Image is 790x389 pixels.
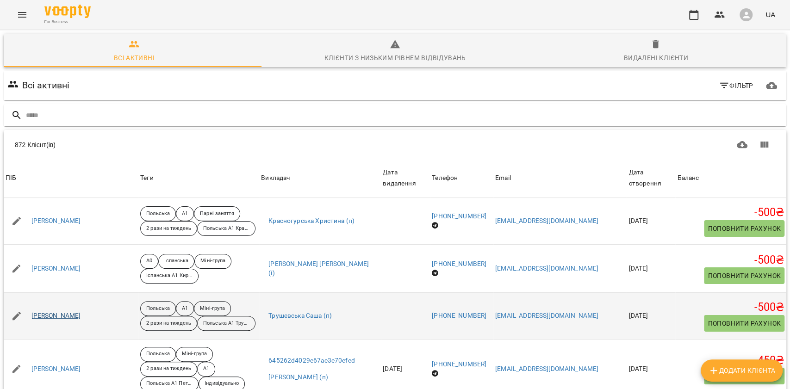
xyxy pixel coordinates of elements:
span: Фільтр [719,80,753,91]
div: Польська [140,347,176,362]
p: Польська А1 Трушевська - групові [203,320,249,327]
div: Викладач [261,173,290,184]
button: Фільтр [715,77,757,94]
p: 2 рази на тиждень [146,225,191,233]
div: Телефон [432,173,458,184]
button: Menu [11,4,33,26]
span: Баланс [677,173,784,184]
span: Поповнити рахунок [708,318,781,329]
p: Міні-група [200,305,225,313]
a: [PHONE_NUMBER] [432,260,486,267]
a: [EMAIL_ADDRESS][DOMAIN_NAME] [495,312,598,319]
div: Sort [432,173,458,184]
a: Трушевська Саша (п) [268,311,332,321]
div: Міні-група [194,254,231,269]
button: Додати клієнта [701,359,783,382]
div: Клієнти з низьким рівнем відвідувань [324,52,466,63]
div: Email [495,173,511,184]
button: Поповнити рахунок [704,220,784,237]
button: Поповнити рахунок [704,267,784,284]
p: Парні заняття [200,210,234,218]
div: Іспанська А1 Киречук - група [140,269,199,284]
p: A1 [182,305,188,313]
div: Польська А1 Трушевська - групові [197,316,255,331]
h6: Всі активні [22,78,70,93]
div: Sort [6,173,16,184]
a: [EMAIL_ADDRESS][DOMAIN_NAME] [495,265,598,272]
h5: -500 ₴ [677,205,784,220]
a: [EMAIL_ADDRESS][DOMAIN_NAME] [495,365,598,372]
p: A0 [146,257,152,265]
div: Польська [140,301,176,316]
p: А1 [182,210,188,218]
div: Міні-група [194,301,231,316]
p: Індивідуально [205,380,239,388]
span: Поповнити рахунок [708,270,781,281]
div: А1 [197,362,215,377]
p: А1 [203,365,209,373]
span: Телефон [432,173,491,184]
div: Міні-група [176,347,213,362]
p: Міні-група [200,257,225,265]
a: [PHONE_NUMBER] [432,360,486,368]
a: [PERSON_NAME] [31,264,81,273]
td: [DATE] [627,198,675,245]
img: Voopty Logo [44,5,91,18]
div: Sort [261,173,290,184]
div: Sort [628,167,673,189]
div: 2 рази на тиждень [140,221,197,236]
div: Sort [677,173,699,184]
a: [EMAIL_ADDRESS][DOMAIN_NAME] [495,217,598,224]
a: [PHONE_NUMBER] [432,312,486,319]
span: Додати клієнта [708,365,775,376]
h5: -450 ₴ [677,353,784,368]
div: Sort [495,173,511,184]
a: [PERSON_NAME] (п) [268,373,328,382]
a: [PERSON_NAME] [31,311,81,321]
p: Іспанська [164,257,188,265]
div: ПІБ [6,173,16,184]
a: [PHONE_NUMBER] [432,212,486,220]
p: Іспанська А1 Киречук - група [146,272,193,280]
h5: -500 ₴ [677,253,784,267]
p: Польська А1 Красногурська [PERSON_NAME] - пара [203,225,249,233]
div: Sort [383,167,428,189]
div: Іспанська [158,254,194,269]
td: [DATE] [627,293,675,340]
a: [PERSON_NAME] [PERSON_NAME] (і) [268,259,372,278]
div: Дата видалення [383,167,428,189]
span: Поповнити рахунок [708,223,781,234]
span: Email [495,173,625,184]
div: А1 [176,206,194,221]
button: UA [762,6,779,23]
a: 645262d4029e67ac3e70efed [268,356,355,365]
p: 2 рази на тиждень [146,320,191,327]
p: Польська [146,350,170,358]
button: Поповнити рахунок [704,315,784,332]
h5: -500 ₴ [677,300,784,315]
span: Викладач [261,173,379,184]
p: Польська [146,305,170,313]
span: For Business [44,19,91,25]
button: Завантажити CSV [731,134,753,156]
div: Table Toolbar [4,130,786,160]
div: Польська [140,206,176,221]
p: Міні-група [182,350,207,358]
div: Парні заняття [194,206,240,221]
td: [DATE] [627,244,675,292]
p: 2 рази на тиждень [146,365,191,373]
div: A0 [140,254,158,269]
a: [PERSON_NAME] [31,216,81,226]
div: 872 Клієнт(ів) [15,140,393,149]
a: Красногурська Христина (п) [268,216,355,226]
div: Польська А1 Красногурська [PERSON_NAME] - пара [197,221,255,236]
p: Польська [146,210,170,218]
div: Теги [140,173,257,184]
p: Польська А1 Петрук - група [146,380,193,388]
div: A1 [176,301,194,316]
div: Дата створення [628,167,673,189]
span: ПІБ [6,173,137,184]
span: UA [765,10,775,19]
